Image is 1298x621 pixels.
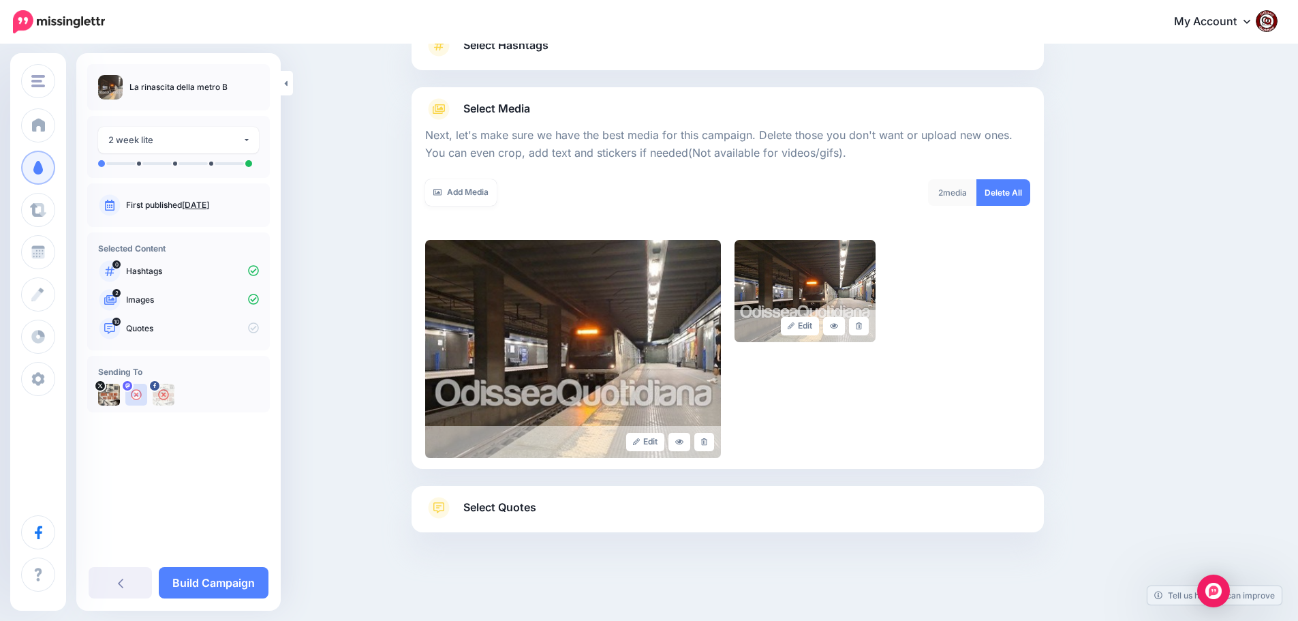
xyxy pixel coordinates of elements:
span: Select Media [463,100,530,118]
a: Select Media [425,98,1030,120]
span: 2 [938,187,943,198]
span: Select Hashtags [463,36,548,55]
a: Add Media [425,179,497,206]
a: Tell us how we can improve [1147,586,1282,605]
div: 2 week lite [108,132,243,148]
span: 0 [112,260,121,269]
img: e6996d155a880ecc55855d8f85744c1a_large.jpg [425,240,721,458]
a: Select Quotes [425,497,1030,532]
div: Select Media [425,120,1030,458]
p: Hashtags [126,265,259,277]
h4: Selected Content [98,243,259,254]
button: 2 week lite [98,127,259,153]
p: Images [126,294,259,306]
a: Select Hashtags [425,35,1030,70]
img: user_default_image.png [125,384,147,406]
p: La rinascita della metro B [129,80,228,94]
img: 0d11c66a7c977cfc56af6ef640e69016_large.jpg [735,240,876,342]
div: Open Intercom Messenger [1197,575,1230,607]
span: 2 [112,289,121,297]
p: Quotes [126,322,259,335]
img: 463453305_2684324355074873_6393692129472495966_n-bsa154739.jpg [153,384,174,406]
a: Edit [626,433,665,451]
span: Select Quotes [463,498,536,517]
img: e6996d155a880ecc55855d8f85744c1a_thumb.jpg [98,75,123,100]
a: Edit [781,317,820,335]
div: media [928,179,977,206]
a: My Account [1160,5,1278,39]
img: menu.png [31,75,45,87]
h4: Sending To [98,367,259,377]
span: 10 [112,318,121,326]
p: Next, let's make sure we have the best media for this campaign. Delete those you don't want or up... [425,127,1030,162]
a: Delete All [976,179,1030,206]
img: uTTNWBrh-84924.jpeg [98,384,120,406]
img: Missinglettr [13,10,105,33]
a: [DATE] [182,200,209,210]
p: First published [126,199,259,211]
